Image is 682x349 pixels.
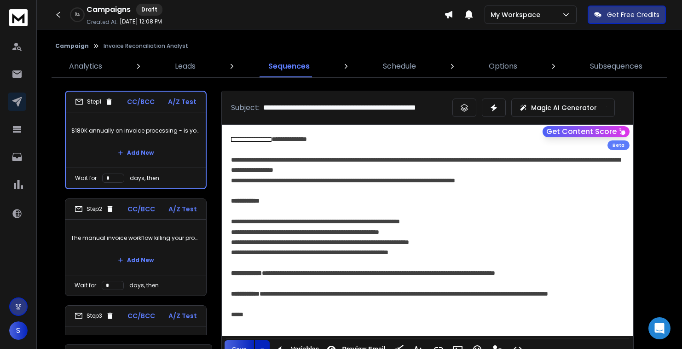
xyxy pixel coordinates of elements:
button: S [9,321,28,340]
p: Analytics [69,61,102,72]
img: logo [9,9,28,26]
button: Magic AI Generator [511,99,615,117]
p: The manual invoice workflow killing your productivity [71,225,201,251]
p: My Workspace [491,10,544,19]
div: Step 2 [75,205,114,213]
p: Invoice Reconciliation Analyst [104,42,188,50]
p: 0 % [75,12,80,17]
p: CC/BCC [127,204,155,214]
p: A/Z Test [168,311,197,320]
p: Options [489,61,517,72]
p: Leads [175,61,196,72]
p: A/Z Test [168,97,197,106]
p: CC/BCC [127,97,155,106]
p: Wait for [75,282,96,289]
div: Beta [607,140,630,150]
p: days, then [129,282,159,289]
p: $180K annually on invoice processing - is your reality? [71,118,200,144]
p: Schedule [383,61,416,72]
div: Step 3 [75,312,114,320]
p: Wait for [75,174,97,182]
a: Sequences [263,55,315,77]
a: Subsequences [584,55,648,77]
p: Magic AI Generator [531,103,597,112]
a: Options [483,55,523,77]
button: Get Content Score [543,126,630,137]
button: Add New [110,251,161,269]
p: [DATE] 12:08 PM [120,18,162,25]
a: Schedule [377,55,422,77]
p: days, then [130,174,159,182]
li: Step2CC/BCCA/Z TestThe manual invoice workflow killing your productivityAdd NewWait fordays, then [65,198,207,296]
div: Open Intercom Messenger [648,317,670,339]
h1: Campaigns [87,4,131,15]
p: Created At: [87,18,118,26]
p: CC/BCC [127,311,155,320]
p: A/Z Test [168,204,197,214]
button: Campaign [55,42,89,50]
p: Subsequences [590,61,642,72]
div: Step 1 [75,98,113,106]
a: Leads [169,55,201,77]
button: Get Free Credits [588,6,666,24]
p: Subject: [231,102,260,113]
p: Sequences [268,61,310,72]
button: Add New [110,144,161,162]
li: Step1CC/BCCA/Z Test$180K annually on invoice processing - is your reality?Add NewWait fordays, then [65,91,207,189]
p: Get Free Credits [607,10,659,19]
a: Analytics [64,55,108,77]
div: Draft [136,4,162,16]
